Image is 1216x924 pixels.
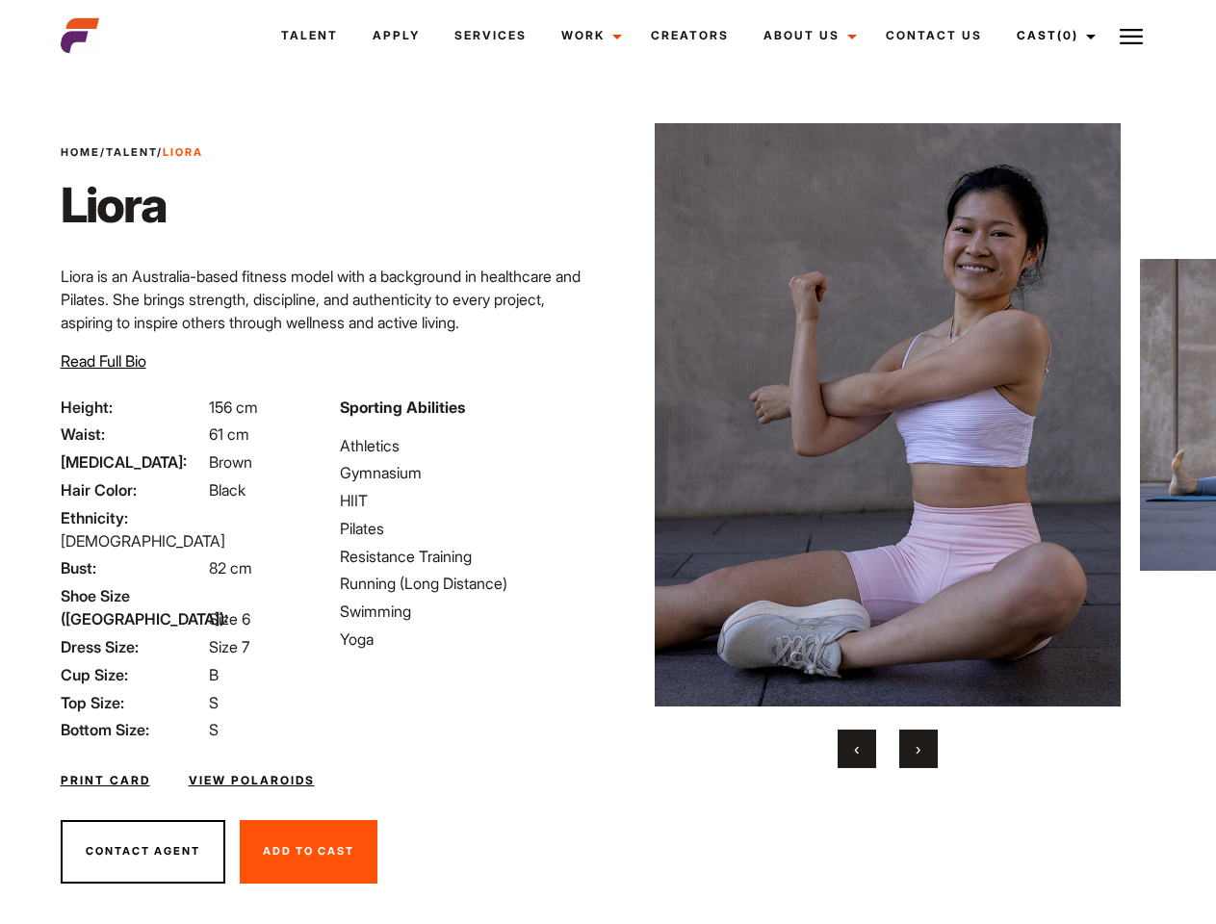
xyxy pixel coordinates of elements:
span: 61 cm [209,424,249,444]
span: 156 cm [209,398,258,417]
a: View Polaroids [189,772,315,789]
span: S [209,693,219,712]
span: Height: [61,396,205,419]
span: (0) [1057,28,1078,42]
span: Bottom Size: [61,718,205,741]
li: Yoga [340,628,596,651]
img: cropped-aefm-brand-fav-22-square.png [61,16,99,55]
a: Creators [634,10,746,62]
span: Add To Cast [263,844,354,858]
span: [MEDICAL_DATA]: [61,450,205,474]
span: Ethnicity: [61,506,205,529]
a: Contact Us [868,10,999,62]
button: Contact Agent [61,820,225,884]
h1: Liora [61,176,203,234]
span: Shoe Size ([GEOGRAPHIC_DATA]): [61,584,205,630]
a: Print Card [61,772,150,789]
span: B [209,665,219,684]
a: Home [61,145,100,159]
span: Bust: [61,556,205,579]
span: Dress Size: [61,635,205,658]
span: Cup Size: [61,663,205,686]
img: Burger icon [1120,25,1143,48]
span: Hair Color: [61,478,205,501]
span: Size 7 [209,637,249,656]
span: 82 cm [209,558,252,577]
span: Brown [209,452,252,472]
span: [DEMOGRAPHIC_DATA] [61,531,225,551]
li: HIIT [340,489,596,512]
li: Swimming [340,600,596,623]
a: Apply [355,10,437,62]
span: S [209,720,219,739]
a: Talent [264,10,355,62]
span: Waist: [61,423,205,446]
button: Add To Cast [240,820,377,884]
span: Size 6 [209,609,250,629]
span: / / [61,144,203,161]
a: Cast(0) [999,10,1107,62]
li: Running (Long Distance) [340,572,596,595]
a: About Us [746,10,868,62]
span: Read Full Bio [61,351,146,371]
span: Black [209,480,246,500]
li: Resistance Training [340,545,596,568]
button: Read Full Bio [61,349,146,372]
span: Previous [854,739,859,758]
a: Services [437,10,544,62]
strong: Liora [163,145,203,159]
li: Pilates [340,517,596,540]
p: Liora is an Australia-based fitness model with a background in healthcare and Pilates. She brings... [61,265,597,334]
span: Next [916,739,920,758]
a: Work [544,10,634,62]
li: Athletics [340,434,596,457]
span: Top Size: [61,691,205,714]
li: Gymnasium [340,461,596,484]
a: Talent [106,145,157,159]
strong: Sporting Abilities [340,398,465,417]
